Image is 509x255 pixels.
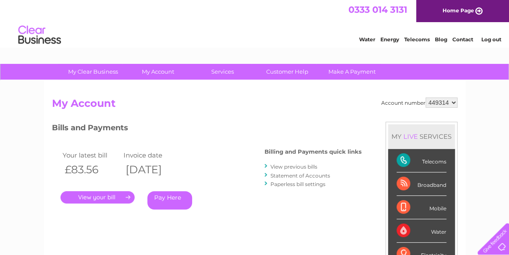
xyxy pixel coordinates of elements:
[18,22,61,48] img: logo.png
[121,149,183,161] td: Invoice date
[270,181,325,187] a: Paperless bill settings
[402,132,420,140] div: LIVE
[54,5,456,41] div: Clear Business is a trading name of Verastar Limited (registered in [GEOGRAPHIC_DATA] No. 3667643...
[270,172,330,179] a: Statement of Accounts
[317,64,387,80] a: Make A Payment
[58,64,128,80] a: My Clear Business
[397,196,446,219] div: Mobile
[187,64,258,80] a: Services
[121,161,183,178] th: [DATE]
[123,64,193,80] a: My Account
[380,36,399,43] a: Energy
[397,219,446,243] div: Water
[52,122,362,137] h3: Bills and Payments
[270,163,317,170] a: View previous bills
[60,191,135,203] a: .
[60,149,122,161] td: Your latest bill
[252,64,322,80] a: Customer Help
[147,191,192,209] a: Pay Here
[348,4,407,15] a: 0333 014 3131
[388,124,455,149] div: MY SERVICES
[359,36,375,43] a: Water
[381,97,457,108] div: Account number
[435,36,447,43] a: Blog
[481,36,501,43] a: Log out
[404,36,430,43] a: Telecoms
[397,149,446,172] div: Telecoms
[265,149,362,155] h4: Billing and Payments quick links
[60,161,122,178] th: £83.56
[397,172,446,196] div: Broadband
[52,97,457,114] h2: My Account
[452,36,473,43] a: Contact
